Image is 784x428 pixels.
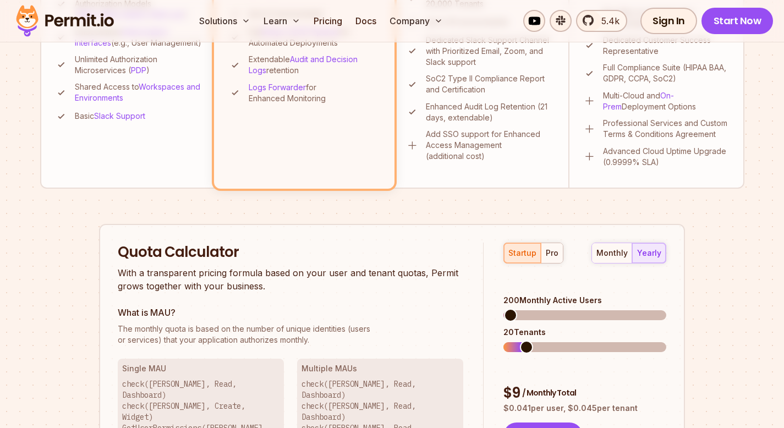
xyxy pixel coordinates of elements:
[259,10,305,32] button: Learn
[546,248,558,259] div: pro
[603,35,730,57] p: Dedicated Customer Success Representative
[522,387,576,398] span: / Monthly Total
[503,295,666,306] div: 200 Monthly Active Users
[701,8,774,34] a: Start Now
[603,91,674,111] a: On-Prem
[301,363,459,374] h3: Multiple MAUs
[249,83,306,92] a: Logs Forwarder
[94,111,145,120] a: Slack Support
[249,54,358,75] a: Audit and Decision Logs
[503,383,666,403] div: $ 9
[426,35,555,68] p: Dedicated Slack Support Channel with Prioritized Email, Zoom, and Slack support
[596,248,628,259] div: monthly
[118,323,463,345] p: or services) that your application authorizes monthly.
[503,403,666,414] p: $ 0.041 per user, $ 0.045 per tenant
[75,54,203,76] p: Unlimited Authorization Microservices ( )
[426,129,555,162] p: Add SSO support for Enhanced Access Management (additional cost)
[426,73,555,95] p: SoC2 Type II Compliance Report and Certification
[195,10,255,32] button: Solutions
[11,2,119,40] img: Permit logo
[249,54,380,76] p: Extendable retention
[603,62,730,84] p: Full Compliance Suite (HIPAA BAA, GDPR, CCPA, SoC2)
[118,323,463,334] span: The monthly quota is based on the number of unique identities (users
[640,8,697,34] a: Sign In
[603,118,730,140] p: Professional Services and Custom Terms & Conditions Agreement
[131,65,146,75] a: PDP
[576,10,627,32] a: 5.4k
[351,10,381,32] a: Docs
[118,266,463,293] p: With a transparent pricing formula based on your user and tenant quotas, Permit grows together wi...
[595,14,619,28] span: 5.4k
[249,82,380,104] p: for Enhanced Monitoring
[118,306,463,319] h3: What is MAU?
[309,10,347,32] a: Pricing
[503,327,666,338] div: 20 Tenants
[603,90,730,112] p: Multi-Cloud and Deployment Options
[75,111,145,122] p: Basic
[118,243,463,262] h2: Quota Calculator
[75,81,203,103] p: Shared Access to
[122,363,279,374] h3: Single MAU
[385,10,447,32] button: Company
[603,146,730,168] p: Advanced Cloud Uptime Upgrade (0.9999% SLA)
[75,27,168,47] a: Authorization Interfaces
[426,101,555,123] p: Enhanced Audit Log Retention (21 days, extendable)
